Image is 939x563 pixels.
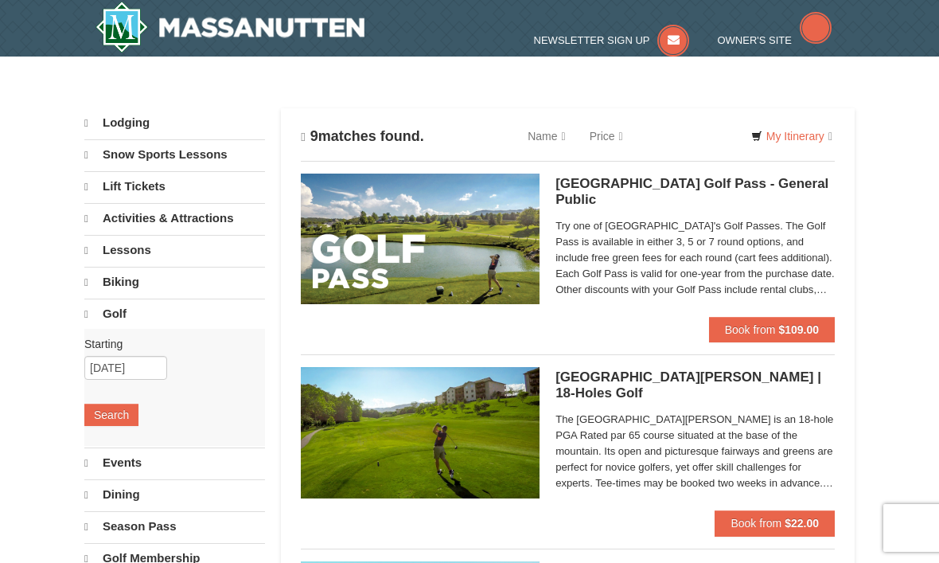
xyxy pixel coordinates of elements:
[725,323,776,336] span: Book from
[516,120,577,152] a: Name
[709,317,835,342] button: Book from $109.00
[778,323,819,336] strong: $109.00
[84,404,138,426] button: Search
[84,171,265,201] a: Lift Tickets
[731,517,781,530] span: Book from
[555,218,835,298] span: Try one of [GEOGRAPHIC_DATA]'s Golf Passes. The Golf Pass is available in either 3, 5 or 7 round ...
[84,299,265,329] a: Golf
[555,176,835,208] h5: [GEOGRAPHIC_DATA] Golf Pass - General Public
[95,2,364,53] a: Massanutten Resort
[785,517,819,530] strong: $22.00
[534,34,650,46] span: Newsletter Sign Up
[741,124,843,148] a: My Itinerary
[717,34,832,46] a: Owner's Site
[301,367,540,498] img: 6619859-85-1f84791f.jpg
[534,34,690,46] a: Newsletter Sign Up
[555,412,835,491] span: The [GEOGRAPHIC_DATA][PERSON_NAME] is an 18-hole PGA Rated par 65 course situated at the base of ...
[715,510,835,536] button: Book from $22.00
[555,369,835,401] h5: [GEOGRAPHIC_DATA][PERSON_NAME] | 18-Holes Golf
[95,2,364,53] img: Massanutten Resort Logo
[84,108,265,138] a: Lodging
[84,511,265,541] a: Season Pass
[84,203,265,233] a: Activities & Attractions
[84,235,265,265] a: Lessons
[301,174,540,304] img: 6619859-108-f6e09677.jpg
[84,267,265,297] a: Biking
[84,448,265,478] a: Events
[578,120,635,152] a: Price
[84,479,265,510] a: Dining
[717,34,792,46] span: Owner's Site
[84,139,265,170] a: Snow Sports Lessons
[84,336,253,352] label: Starting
